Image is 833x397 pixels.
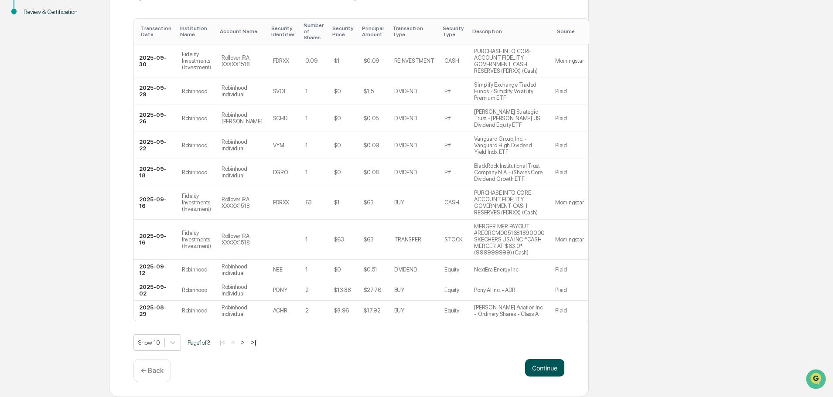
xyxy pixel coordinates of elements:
[394,266,417,273] div: DIVIDEND
[444,266,459,273] div: Equity
[550,105,589,132] td: Plaid
[443,25,465,37] div: Toggle SortBy
[216,105,268,132] td: Robinhood [PERSON_NAME]
[305,169,308,176] div: 1
[474,48,545,74] div: PURCHASE INTO CORE ACCOUNT FIDELITY GOVERNMENT CASH RESERVES (FDRXX) (Cash)
[30,75,110,82] div: We're available if you need us!
[444,88,451,95] div: Etf
[5,123,58,139] a: 🔎Data Lookup
[550,78,589,105] td: Plaid
[474,190,545,216] div: PURCHASE INTO CORE ACCOUNT FIDELITY GOVERNMENT CASH RESERVES (FDRXX) (Cash)
[216,186,268,220] td: Rollover IRA XXXXX1518
[9,18,159,32] p: How can we help?
[63,111,70,118] div: 🗄️
[444,169,451,176] div: Etf
[394,307,404,314] div: BUY
[271,25,297,37] div: Toggle SortBy
[525,359,564,377] button: Continue
[216,301,268,321] td: Robinhood individual
[394,115,417,122] div: DIVIDEND
[474,163,545,182] div: BlackRock Institutional Trust Company N.A. - iShares Core Dividend Growth ETF
[60,106,112,122] a: 🗄️Attestations
[141,366,164,375] p: ← Back
[394,236,421,243] div: TRANSFER
[394,142,417,149] div: DIVIDEND
[550,260,589,280] td: Plaid
[334,307,349,314] div: $8.96
[364,287,381,293] div: $27.76
[216,78,268,105] td: Robinhood individual
[474,109,545,128] div: [PERSON_NAME] Strategic Trust - [PERSON_NAME] US Dividend Equity ETF
[334,142,341,149] div: $0
[273,169,288,176] div: DGRO
[134,78,177,105] td: 2025-09-29
[364,58,380,64] div: $0.09
[474,287,515,293] div: Pony AI Inc. - ADR
[305,142,308,149] div: 1
[9,67,24,82] img: 1746055101610-c473b297-6a78-478c-a979-82029cc54cd1
[134,280,177,301] td: 2025-09-02
[216,132,268,159] td: Robinhood individual
[216,220,268,260] td: Rollover IRA XXXXX1518
[141,25,173,37] div: Toggle SortBy
[182,287,208,293] div: Robinhood
[9,127,16,134] div: 🔎
[305,287,309,293] div: 2
[216,260,268,280] td: Robinhood individual
[134,260,177,280] td: 2025-09-12
[182,51,211,71] div: Fidelity Investments (Investment)
[148,69,159,80] button: Start new chat
[334,58,340,64] div: $1
[805,368,829,392] iframe: Open customer support
[394,88,417,95] div: DIVIDEND
[304,22,325,41] div: Toggle SortBy
[273,287,287,293] div: PONY
[217,339,227,346] button: |<
[182,266,208,273] div: Robinhood
[364,88,374,95] div: $1.5
[239,339,247,346] button: >
[305,307,309,314] div: 2
[17,110,56,119] span: Preclearance
[364,236,374,243] div: $63
[364,142,380,149] div: $0.09
[334,287,351,293] div: $13.88
[557,28,585,34] div: Toggle SortBy
[216,280,268,301] td: Robinhood individual
[364,307,381,314] div: $17.92
[182,307,208,314] div: Robinhood
[216,159,268,186] td: Robinhood individual
[444,287,459,293] div: Equity
[188,339,211,346] span: Page 1 of 3
[305,115,308,122] div: 1
[394,169,417,176] div: DIVIDEND
[474,304,545,317] div: [PERSON_NAME] Aviation Inc - Ordinary Shares - Class A
[134,105,177,132] td: 2025-09-26
[249,339,259,346] button: >|
[550,301,589,321] td: Plaid
[334,115,341,122] div: $0
[61,147,106,154] a: Powered byPylon
[182,169,208,176] div: Robinhood
[474,81,545,101] div: Simplify Exchange Traded Funds - Simplify Volatility Premium ETF
[134,220,177,260] td: 2025-09-16
[134,186,177,220] td: 2025-09-16
[5,106,60,122] a: 🖐️Preclearance
[334,169,341,176] div: $0
[364,169,379,176] div: $0.08
[87,148,106,154] span: Pylon
[394,199,404,206] div: BUY
[134,301,177,321] td: 2025-08-29
[444,58,459,64] div: CASH
[180,25,213,37] div: Toggle SortBy
[474,223,545,256] div: MERGER MER PAYOUT #REORCM0051681890000 SKECHERS USA INC *CASH MERGER AT $63.0* (999999999) (Cash)
[273,307,287,314] div: ACHR
[550,44,589,78] td: Morningstar
[550,132,589,159] td: Plaid
[24,7,95,17] div: Review & Certification
[305,266,308,273] div: 1
[305,236,308,243] div: 1
[182,88,208,95] div: Robinhood
[305,88,308,95] div: 1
